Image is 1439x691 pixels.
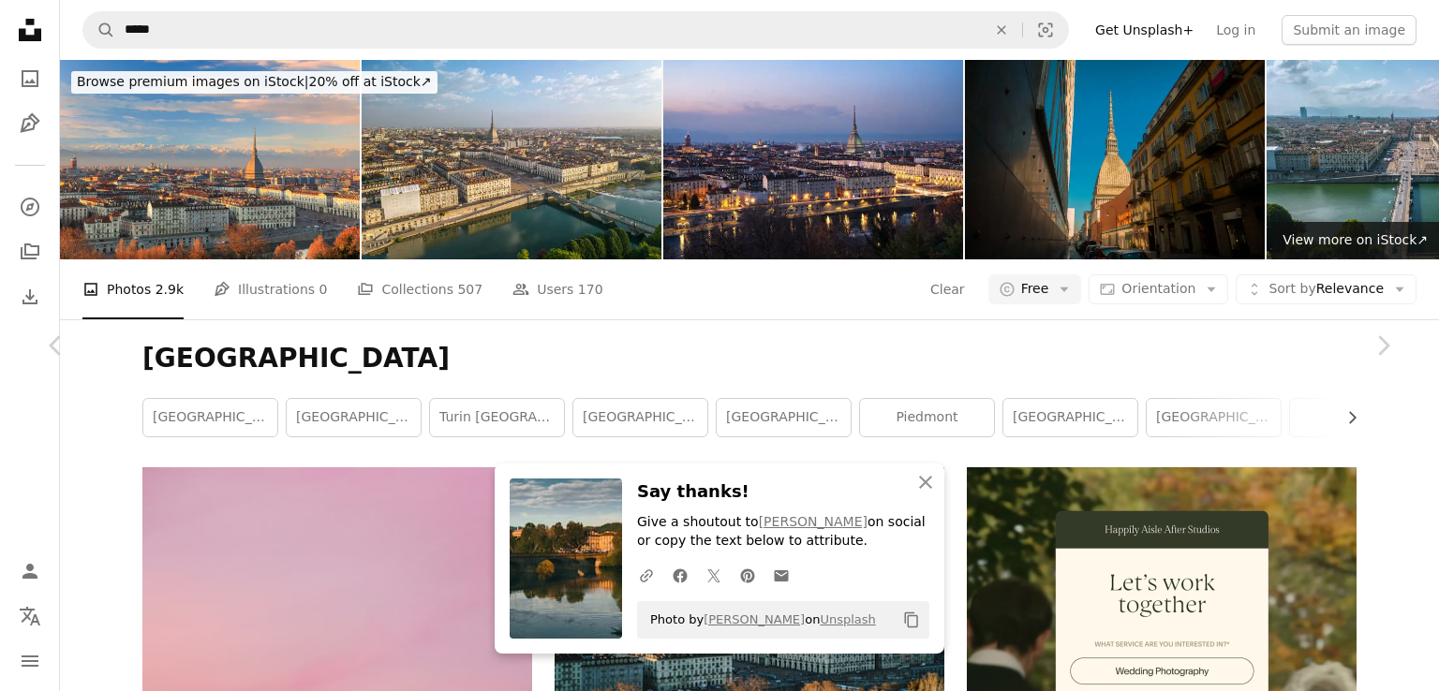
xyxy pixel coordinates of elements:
button: Submit an image [1282,15,1417,45]
span: Photo by on [641,605,876,635]
a: Collections 507 [357,259,482,319]
span: Relevance [1268,280,1384,299]
button: Copy to clipboard [896,604,927,636]
a: Illustrations 0 [214,259,327,319]
button: Menu [11,642,49,680]
a: [GEOGRAPHIC_DATA] [1147,399,1281,436]
a: Collections [11,233,49,271]
a: [GEOGRAPHIC_DATA] [1003,399,1137,436]
a: Share over email [764,556,798,594]
span: 170 [578,279,603,300]
span: View more on iStock ↗ [1283,232,1428,247]
img: Turin panoramic view of the city [60,60,360,259]
img: Turin skyline at sunset [663,60,963,259]
a: View more on iStock↗ [1271,222,1439,259]
a: [GEOGRAPHIC_DATA] [717,399,851,436]
span: 0 [319,279,328,300]
a: piedmont [860,399,994,436]
a: Explore [11,188,49,226]
a: turino [1290,399,1424,436]
a: Get Unsplash+ [1084,15,1205,45]
span: Orientation [1121,281,1195,296]
a: [PERSON_NAME] [759,514,868,529]
h1: [GEOGRAPHIC_DATA] [142,342,1357,375]
button: Clear [929,274,966,304]
a: Share on Twitter [697,556,731,594]
a: Browse premium images on iStock|20% off at iStock↗ [60,60,449,105]
a: turin [GEOGRAPHIC_DATA] [430,399,564,436]
form: Find visuals sitewide [82,11,1069,49]
span: Browse premium images on iStock | [77,74,308,89]
span: Sort by [1268,281,1315,296]
button: Orientation [1089,274,1228,304]
div: 20% off at iStock ↗ [71,71,438,94]
a: Log in [1205,15,1267,45]
a: Users 170 [512,259,602,319]
button: Clear [981,12,1022,48]
a: Log in / Sign up [11,552,49,590]
button: Visual search [1023,12,1068,48]
img: The drone aerial view of Turin city centre with Mole Antonelliana at sunrise, Piedmont region of ... [362,60,661,259]
a: [PERSON_NAME] [704,612,805,626]
a: [GEOGRAPHIC_DATA] [143,399,277,436]
a: Next [1327,256,1439,435]
img: Turin street in the morning, Italy [965,60,1265,259]
a: Share on Pinterest [731,556,764,594]
h3: Say thanks! [637,478,929,506]
button: Language [11,597,49,635]
a: Share on Facebook [663,556,697,594]
a: Unsplash [820,612,875,626]
button: Sort byRelevance [1236,274,1417,304]
button: Free [988,274,1082,304]
a: Illustrations [11,105,49,142]
button: Search Unsplash [83,12,115,48]
a: [GEOGRAPHIC_DATA] [287,399,421,436]
p: Give a shoutout to on social or copy the text below to attribute. [637,513,929,551]
a: [GEOGRAPHIC_DATA] [573,399,707,436]
a: Photos [11,60,49,97]
span: 507 [457,279,482,300]
span: Free [1021,280,1049,299]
